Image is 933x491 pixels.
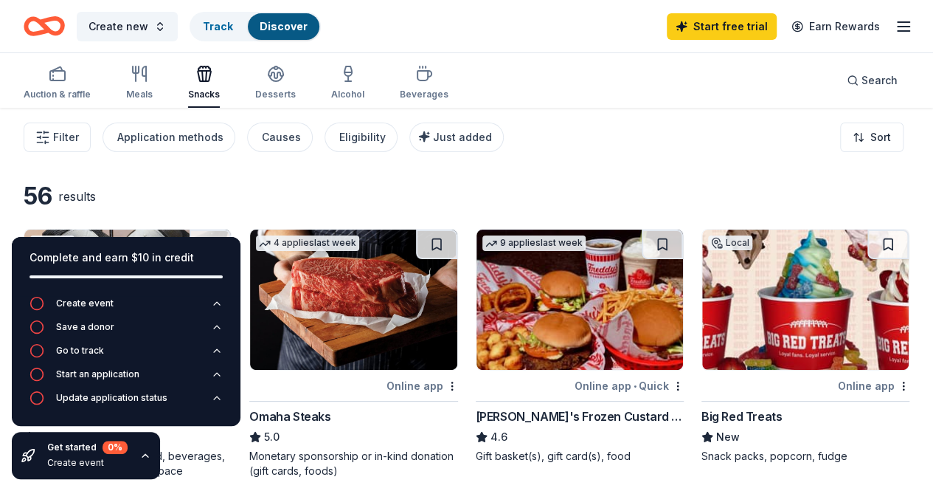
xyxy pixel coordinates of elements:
div: Complete and earn $10 in credit [30,249,223,267]
a: Image for Omaha Steaks 4 applieslast weekOnline appOmaha Steaks5.0Monetary sponsorship or in-kind... [249,229,457,478]
img: Image for Big Red Treats [702,230,909,370]
a: Image for Freddy's Frozen Custard & Steakburgers9 applieslast weekOnline app•Quick[PERSON_NAME]'s... [476,229,684,464]
div: Meals [126,89,153,100]
a: Discover [260,20,308,32]
div: Go to track [56,345,104,357]
a: Image for Big Red TreatsLocalOnline appBig Red TreatsNewSnack packs, popcorn, fudge [701,229,909,464]
div: 9 applies last week [482,236,586,251]
button: Create event [30,296,223,320]
span: Just added [433,131,492,143]
button: Start an application [30,367,223,391]
div: Monetary sponsorship or in-kind donation (gift cards, foods) [249,449,457,478]
span: 4.6 [490,428,507,446]
button: Alcohol [331,59,364,108]
div: Online app [386,377,458,395]
button: Just added [409,123,504,152]
button: Application methods [103,123,235,152]
div: Save a donor [56,321,114,333]
button: Beverages [400,59,448,108]
div: Local [708,236,752,250]
a: Home [24,9,65,44]
div: Big Red Treats [701,408,782,425]
div: Auction & raffle [24,89,91,100]
div: Online app Quick [575,377,684,395]
div: Causes [262,128,301,146]
button: Go to track [30,343,223,367]
a: Start free trial [667,13,777,40]
div: Start an application [56,368,139,380]
div: Online app [838,377,909,395]
div: Snacks [188,89,220,100]
button: Snacks [188,59,220,108]
span: New [716,428,740,446]
span: • [634,380,637,392]
span: Filter [53,128,79,146]
div: 0 % [103,441,128,454]
div: Desserts [255,89,296,100]
button: Filter [24,123,91,152]
div: Omaha Steaks [249,408,330,425]
button: Create new [77,12,178,41]
span: Create new [89,18,148,35]
div: Gift basket(s), gift card(s), food [476,449,684,464]
button: TrackDiscover [190,12,321,41]
div: 4 applies last week [256,236,359,251]
div: Update application status [56,392,167,404]
div: 56 [24,182,52,211]
div: Alcohol [331,89,364,100]
img: Image for Freddy's Frozen Custard & Steakburgers [476,230,683,370]
button: Causes [247,123,313,152]
div: Create event [56,298,114,309]
div: Get started [47,441,128,454]
div: Eligibility [339,128,386,146]
div: Snack packs, popcorn, fudge [701,449,909,464]
a: Earn Rewards [783,13,889,40]
div: Application methods [117,128,223,146]
button: Search [835,66,909,95]
a: Track [203,20,233,32]
button: Desserts [255,59,296,108]
button: Meals [126,59,153,108]
div: [PERSON_NAME]'s Frozen Custard & Steakburgers [476,408,684,425]
button: Eligibility [325,123,398,152]
button: Save a donor [30,320,223,343]
button: Update application status [30,391,223,414]
button: Auction & raffle [24,59,91,108]
div: results [58,188,96,205]
span: Search [861,72,898,89]
div: Beverages [400,89,448,100]
img: Image for Omaha Steaks [250,230,457,370]
div: Create event [47,457,128,469]
span: 5.0 [264,428,280,446]
span: Sort [870,128,891,146]
button: Sort [840,123,903,152]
